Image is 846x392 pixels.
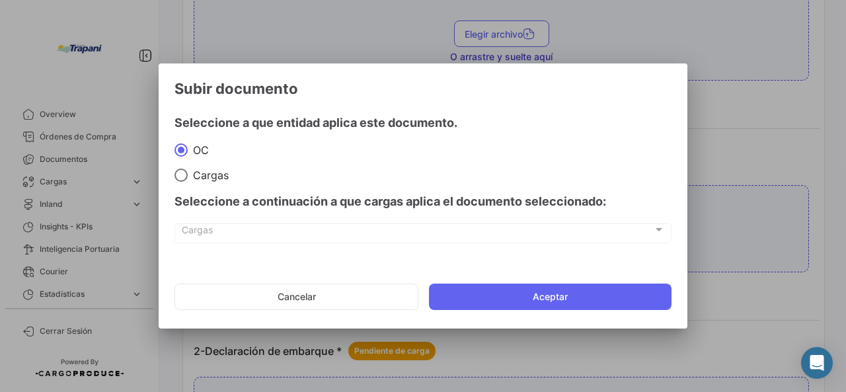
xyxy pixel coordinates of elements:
[188,169,229,182] span: Cargas
[174,284,418,310] button: Cancelar
[182,227,653,238] span: Cargas
[188,143,209,157] span: OC
[429,284,672,310] button: Aceptar
[174,192,672,211] h4: Seleccione a continuación a que cargas aplica el documento seleccionado:
[174,114,672,132] h4: Seleccione a que entidad aplica este documento.
[174,79,672,98] h3: Subir documento
[801,347,833,379] div: Abrir Intercom Messenger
